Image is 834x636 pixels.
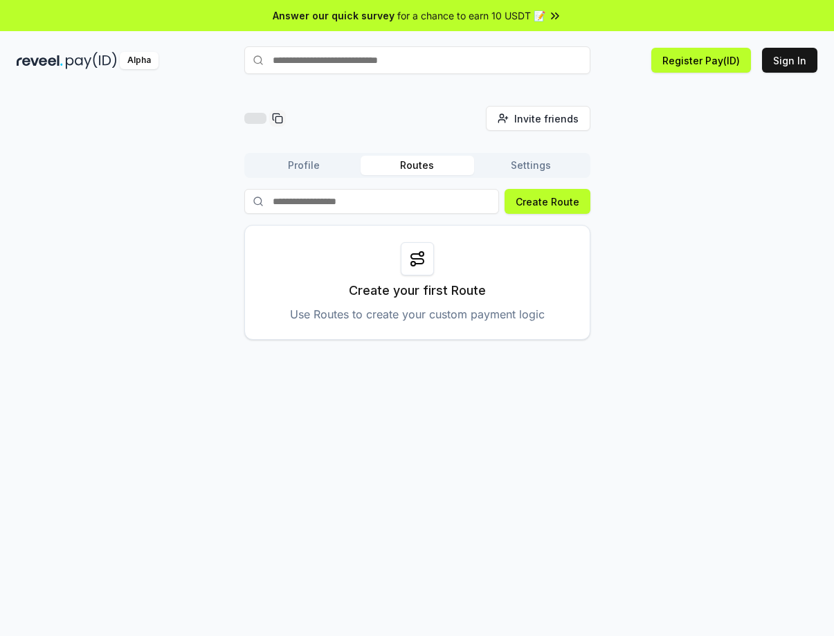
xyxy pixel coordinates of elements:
[247,156,361,175] button: Profile
[651,48,751,73] button: Register Pay(ID)
[66,52,117,69] img: pay_id
[474,156,588,175] button: Settings
[361,156,474,175] button: Routes
[290,306,545,322] p: Use Routes to create your custom payment logic
[397,8,545,23] span: for a chance to earn 10 USDT 📝
[349,281,486,300] p: Create your first Route
[120,52,158,69] div: Alpha
[762,48,817,73] button: Sign In
[486,106,590,131] button: Invite friends
[17,52,63,69] img: reveel_dark
[273,8,395,23] span: Answer our quick survey
[514,111,579,126] span: Invite friends
[505,189,590,214] button: Create Route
